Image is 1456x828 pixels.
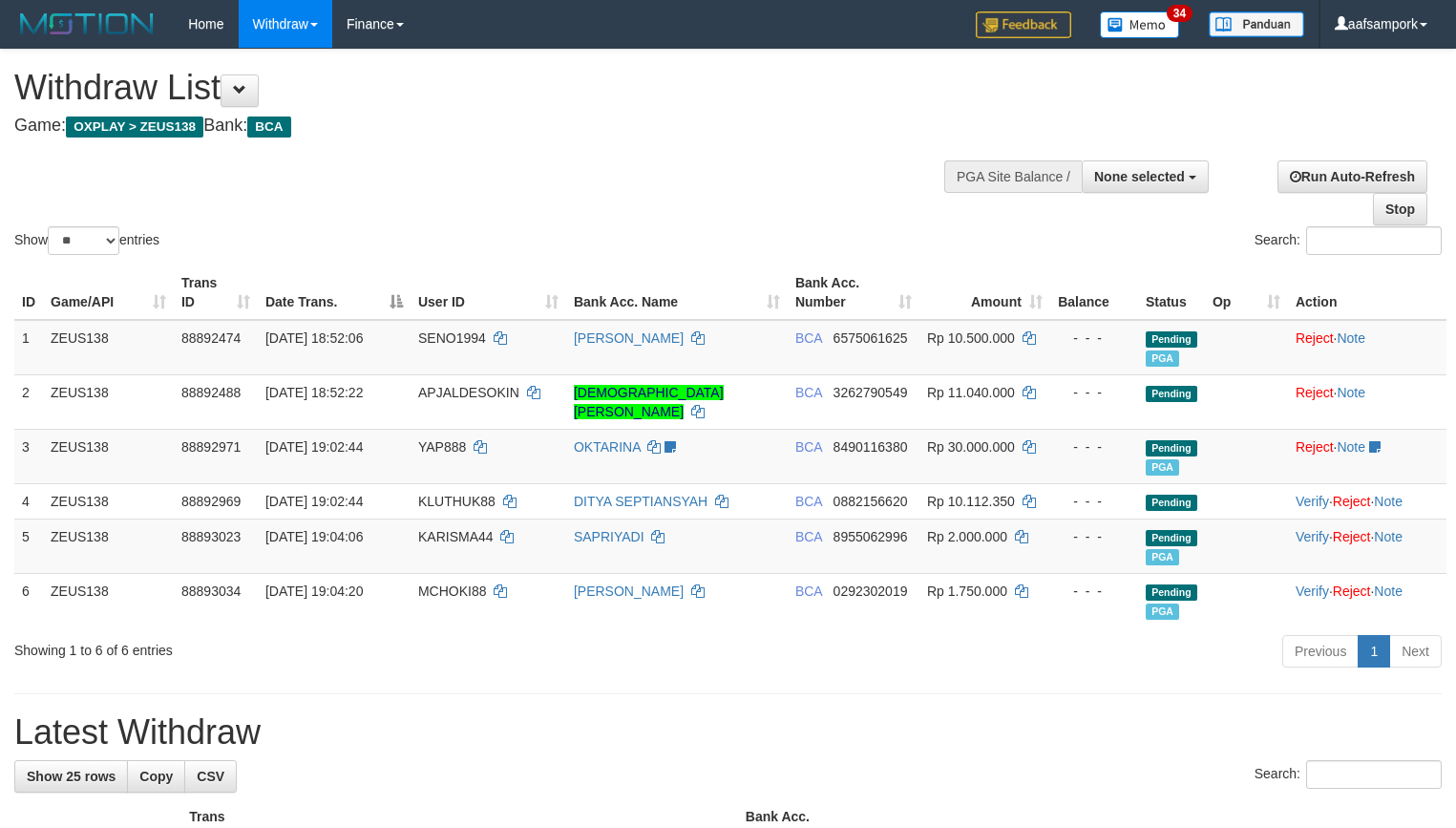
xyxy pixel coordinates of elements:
a: Stop [1373,193,1427,225]
th: User ID: activate to sort column ascending [411,265,566,320]
td: 5 [14,519,43,573]
span: Pending [1146,584,1197,601]
span: Pending [1146,386,1197,402]
th: Action [1288,265,1446,320]
th: Trans ID: activate to sort column ascending [174,265,258,320]
span: Rp 10.112.350 [927,494,1015,509]
span: Copy 0882156620 to clipboard [834,494,908,509]
div: - - - [1058,437,1130,456]
span: [DATE] 18:52:06 [265,330,363,346]
span: Marked by aafnoeunsreypich [1146,350,1179,367]
td: · · [1288,573,1446,627]
select: Showentries [48,226,119,255]
a: Reject [1333,529,1371,544]
div: PGA Site Balance / [944,160,1082,193]
div: - - - [1058,582,1130,601]
span: Pending [1146,530,1197,546]
span: Rp 2.000.000 [927,529,1007,544]
th: Balance [1050,265,1138,320]
span: Pending [1146,440,1197,456]
span: 88893034 [181,584,241,599]
a: Note [1374,494,1403,509]
td: · [1288,374,1446,429]
span: Rp 30.000.000 [927,439,1015,455]
a: Note [1337,439,1365,455]
span: Copy 6575061625 to clipboard [834,330,908,346]
th: Op: activate to sort column ascending [1205,265,1288,320]
label: Show entries [14,226,159,255]
h1: Latest Withdraw [14,713,1442,752]
a: Note [1337,385,1365,400]
th: Date Trans.: activate to sort column descending [258,265,411,320]
img: Button%20Memo.svg [1100,11,1180,38]
td: · · [1288,519,1446,573]
label: Search: [1255,226,1442,255]
th: ID [14,265,43,320]
img: MOTION_logo.png [14,10,159,38]
span: SENO1994 [418,330,486,346]
a: Copy [127,760,185,793]
span: CSV [197,769,224,784]
span: BCA [247,117,290,138]
a: SAPRIYADI [574,529,644,544]
td: 6 [14,573,43,627]
a: Previous [1282,635,1359,668]
span: 88892474 [181,330,241,346]
a: OKTARINA [574,439,641,455]
span: Copy 8955062996 to clipboard [834,529,908,544]
a: Note [1374,529,1403,544]
td: ZEUS138 [43,320,174,375]
a: [PERSON_NAME] [574,584,684,599]
a: CSV [184,760,237,793]
img: Feedback.jpg [976,11,1071,38]
span: MCHOKI88 [418,584,487,599]
span: 34 [1167,5,1192,22]
a: Reject [1296,439,1334,455]
td: · [1288,429,1446,483]
span: Rp 10.500.000 [927,330,1015,346]
td: 4 [14,483,43,519]
span: [DATE] 19:04:20 [265,584,363,599]
span: 88893023 [181,529,241,544]
span: BCA [795,529,822,544]
span: Pending [1146,331,1197,348]
span: Rp 11.040.000 [927,385,1015,400]
td: 3 [14,429,43,483]
a: Reject [1333,494,1371,509]
a: Reject [1296,330,1334,346]
div: Showing 1 to 6 of 6 entries [14,633,592,660]
h4: Game: Bank: [14,117,952,136]
span: [DATE] 19:04:06 [265,529,363,544]
a: 1 [1358,635,1390,668]
span: BCA [795,494,822,509]
th: Game/API: activate to sort column ascending [43,265,174,320]
a: Note [1337,330,1365,346]
div: - - - [1058,329,1130,348]
span: Marked by aafnoeunsreypich [1146,604,1179,620]
a: Verify [1296,529,1329,544]
a: DITYA SEPTIANSYAH [574,494,707,509]
button: None selected [1082,160,1209,193]
span: [DATE] 19:02:44 [265,494,363,509]
span: Marked by aafnoeunsreypich [1146,549,1179,565]
span: KLUTHUK88 [418,494,496,509]
div: - - - [1058,492,1130,511]
span: Marked by aafmaleo [1146,459,1179,476]
input: Search: [1306,760,1442,789]
td: ZEUS138 [43,483,174,519]
span: Copy [139,769,173,784]
td: · [1288,320,1446,375]
a: [DEMOGRAPHIC_DATA][PERSON_NAME] [574,385,724,419]
span: Show 25 rows [27,769,116,784]
span: BCA [795,385,822,400]
span: BCA [795,439,822,455]
th: Amount: activate to sort column ascending [919,265,1050,320]
span: None selected [1094,169,1185,184]
span: [DATE] 18:52:22 [265,385,363,400]
span: Pending [1146,495,1197,511]
a: Show 25 rows [14,760,128,793]
td: ZEUS138 [43,519,174,573]
td: ZEUS138 [43,374,174,429]
a: [PERSON_NAME] [574,330,684,346]
label: Search: [1255,760,1442,789]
